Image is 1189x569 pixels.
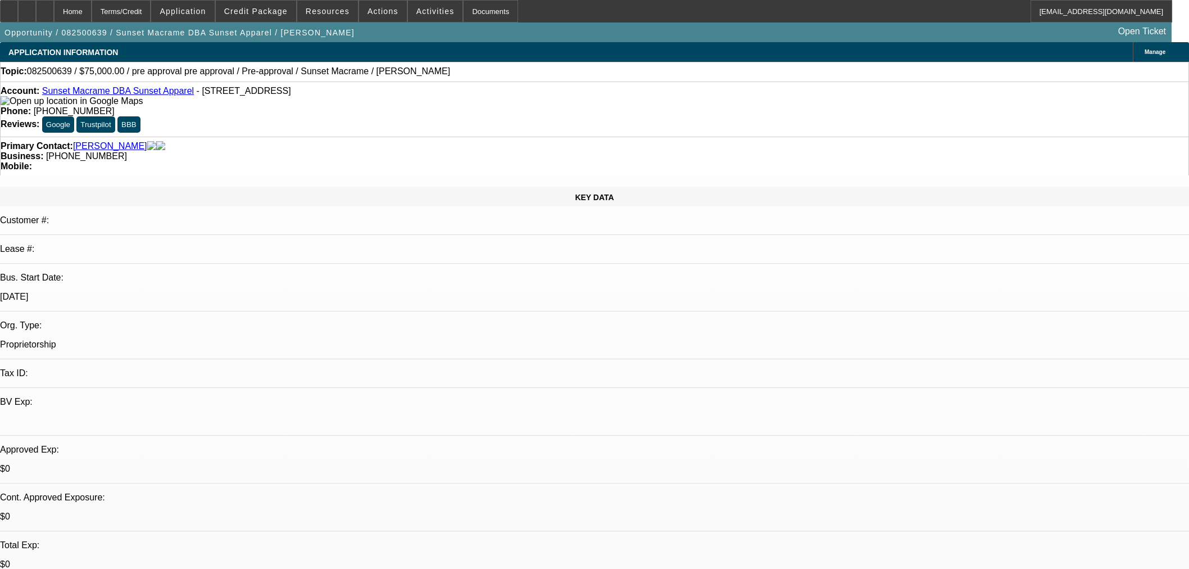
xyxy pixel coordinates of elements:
span: Activities [416,7,455,16]
span: [PHONE_NUMBER] [46,151,127,161]
strong: Business: [1,151,43,161]
button: Activities [408,1,463,22]
img: facebook-icon.png [147,141,156,151]
span: 082500639 / $75,000.00 / pre approval pre approval / Pre-approval / Sunset Macrame / [PERSON_NAME] [27,66,450,76]
span: Manage [1145,49,1165,55]
span: Resources [306,7,350,16]
strong: Phone: [1,106,31,116]
button: Google [42,116,74,133]
button: BBB [117,116,140,133]
a: View Google Maps [1,96,143,106]
span: KEY DATA [575,193,614,202]
strong: Topic: [1,66,27,76]
span: - [STREET_ADDRESS] [197,86,291,96]
span: Credit Package [224,7,288,16]
img: linkedin-icon.png [156,141,165,151]
span: Application [160,7,206,16]
button: Application [151,1,214,22]
strong: Account: [1,86,39,96]
button: Actions [359,1,407,22]
img: Open up location in Google Maps [1,96,143,106]
strong: Reviews: [1,119,39,129]
a: [PERSON_NAME] [73,141,147,151]
button: Resources [297,1,358,22]
a: Sunset Macrame DBA Sunset Apparel [42,86,194,96]
button: Credit Package [216,1,296,22]
span: Actions [367,7,398,16]
span: [PHONE_NUMBER] [34,106,115,116]
button: Trustpilot [76,116,115,133]
a: Open Ticket [1114,22,1170,41]
span: APPLICATION INFORMATION [8,48,118,57]
strong: Primary Contact: [1,141,73,151]
span: Opportunity / 082500639 / Sunset Macrame DBA Sunset Apparel / [PERSON_NAME] [4,28,355,37]
strong: Mobile: [1,161,32,171]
